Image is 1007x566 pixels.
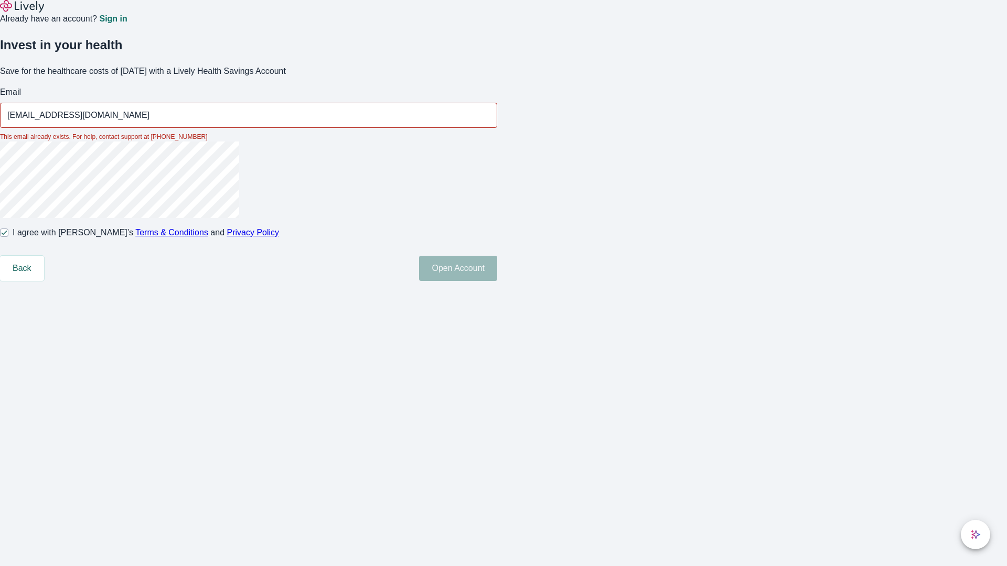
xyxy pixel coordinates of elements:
svg: Lively AI Assistant [970,529,981,540]
a: Terms & Conditions [135,228,208,237]
span: I agree with [PERSON_NAME]’s and [13,226,279,239]
button: chat [961,520,990,549]
a: Sign in [99,15,127,23]
a: Privacy Policy [227,228,280,237]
